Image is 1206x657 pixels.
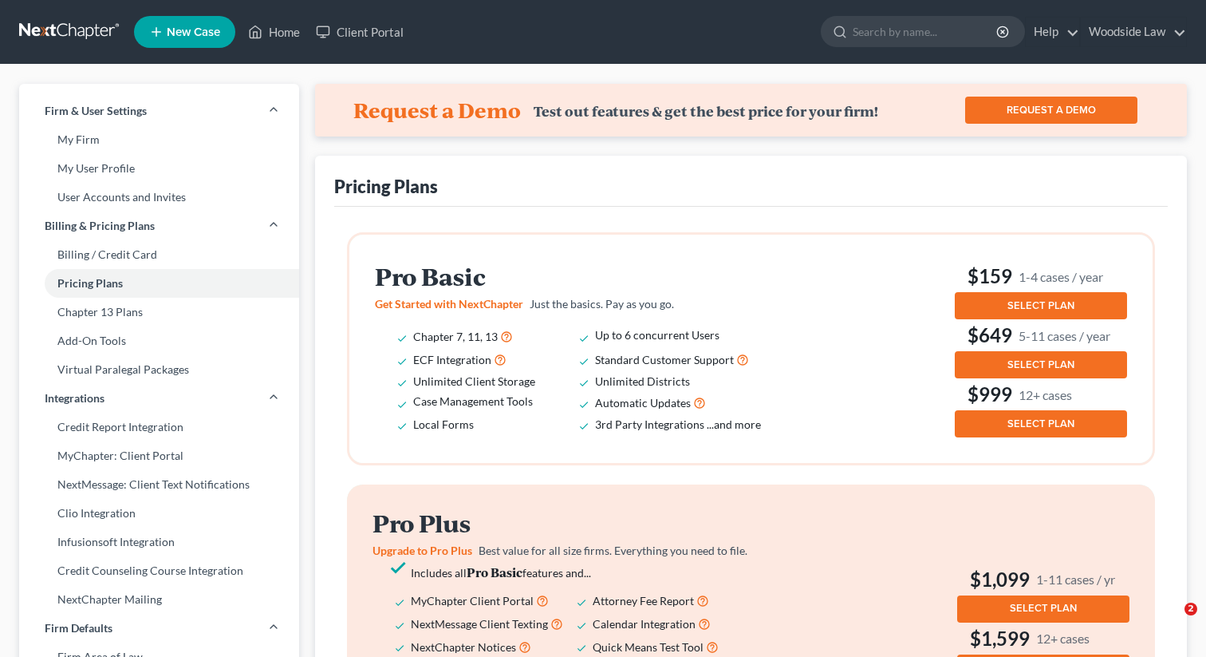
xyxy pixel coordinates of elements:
[19,614,299,643] a: Firm Defaults
[413,394,533,408] span: Case Management Tools
[19,240,299,269] a: Billing / Credit Card
[19,327,299,355] a: Add-On Tools
[955,292,1127,319] button: SELECT PLAN
[19,499,299,528] a: Clio Integration
[19,556,299,585] a: Credit Counseling Course Integration
[955,351,1127,378] button: SELECT PLAN
[965,97,1137,124] a: REQUEST A DEMO
[19,97,299,125] a: Firm & User Settings
[19,441,299,470] a: MyChapter: Client Portal
[957,567,1129,592] h3: $1,099
[595,374,690,388] span: Unlimited Districts
[957,626,1129,651] h3: $1,599
[308,18,412,46] a: Client Portal
[19,470,299,499] a: NextMessage: Client Text Notifications
[411,566,591,580] span: Includes all features and...
[1036,571,1115,588] small: 1-11 cases / yr
[375,297,523,311] span: Get Started with NextChapter
[19,384,299,413] a: Integrations
[1019,268,1103,285] small: 1-4 cases / year
[45,218,155,234] span: Billing & Pricing Plans
[955,410,1127,437] button: SELECT PLAN
[1007,299,1074,312] span: SELECT PLAN
[593,594,694,608] span: Attorney Fee Report
[353,97,521,123] h4: Request a Demo
[955,382,1127,407] h3: $999
[955,323,1127,348] h3: $649
[19,212,299,240] a: Billing & Pricing Plans
[413,353,491,366] span: ECF Integration
[1007,358,1074,371] span: SELECT PLAN
[1019,327,1110,344] small: 5-11 cases / year
[955,263,1127,289] h3: $159
[1026,18,1079,46] a: Help
[1019,386,1072,403] small: 12+ cases
[957,596,1129,623] button: SELECT PLAN
[372,544,472,557] span: Upgrade to Pro Plus
[372,510,781,536] h2: Pro Plus
[411,640,516,654] span: NextChapter Notices
[19,298,299,327] a: Chapter 13 Plans
[19,183,299,212] a: User Accounts and Invites
[413,418,474,431] span: Local Forms
[707,418,761,431] span: ...and more
[1007,418,1074,430] span: SELECT PLAN
[1036,630,1090,647] small: 12+ cases
[1010,602,1077,615] span: SELECT PLAN
[19,355,299,384] a: Virtual Paralegal Packages
[411,617,548,631] span: NextMessage Client Texting
[534,103,878,120] div: Test out features & get the best price for your firm!
[19,413,299,441] a: Credit Report Integration
[19,125,299,154] a: My Firm
[853,17,999,46] input: Search by name...
[413,374,535,388] span: Unlimited Client Storage
[19,269,299,298] a: Pricing Plans
[595,328,719,342] span: Up to 6 concurrent Users
[375,263,783,290] h2: Pro Basic
[1152,603,1190,641] iframe: Intercom live chat
[595,353,734,366] span: Standard Customer Support
[1081,18,1186,46] a: Woodside Law
[413,330,498,343] span: Chapter 7, 11, 13
[45,620,112,636] span: Firm Defaults
[411,594,534,608] span: MyChapter Client Portal
[334,175,438,198] div: Pricing Plans
[479,544,747,557] span: Best value for all size firms. Everything you need to file.
[167,26,220,38] span: New Case
[19,585,299,614] a: NextChapter Mailing
[530,297,674,311] span: Just the basics. Pay as you go.
[45,103,147,119] span: Firm & User Settings
[595,418,704,431] span: 3rd Party Integrations
[467,564,522,580] strong: Pro Basic
[19,154,299,183] a: My User Profile
[19,528,299,556] a: Infusionsoft Integration
[45,390,104,406] span: Integrations
[593,617,696,631] span: Calendar Integration
[1184,603,1197,615] span: 2
[593,640,703,654] span: Quick Means Test Tool
[595,396,691,410] span: Automatic Updates
[240,18,308,46] a: Home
